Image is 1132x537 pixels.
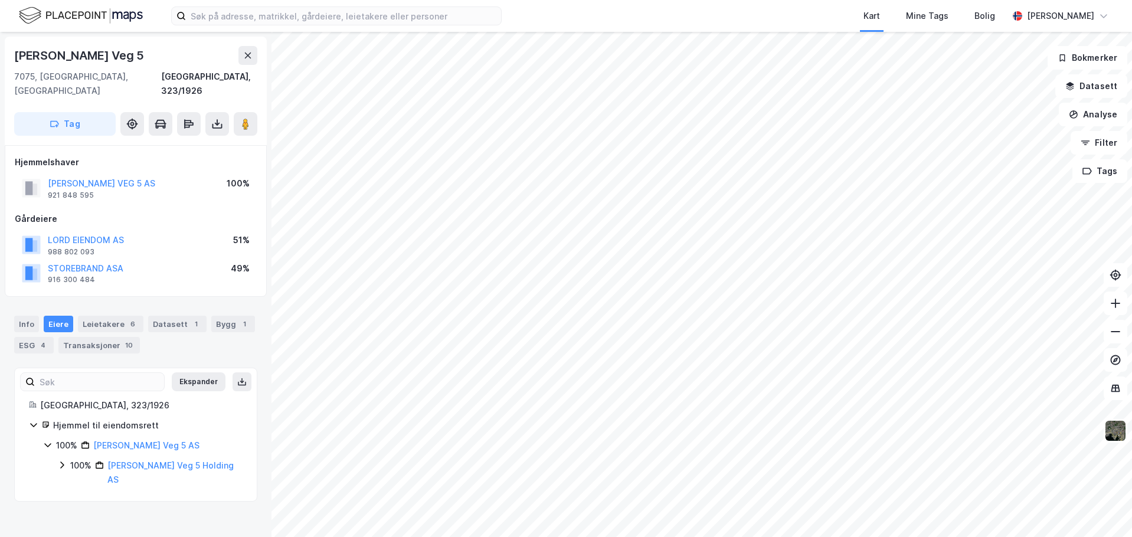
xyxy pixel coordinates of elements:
[1072,159,1127,183] button: Tags
[53,418,243,433] div: Hjemmel til eiendomsrett
[35,373,164,391] input: Søk
[14,337,54,353] div: ESG
[14,46,146,65] div: [PERSON_NAME] Veg 5
[93,440,199,450] a: [PERSON_NAME] Veg 5 AS
[127,318,139,330] div: 6
[148,316,207,332] div: Datasett
[1048,46,1127,70] button: Bokmerker
[40,398,243,412] div: [GEOGRAPHIC_DATA], 323/1926
[863,9,880,23] div: Kart
[974,9,995,23] div: Bolig
[186,7,501,25] input: Søk på adresse, matrikkel, gårdeiere, leietakere eller personer
[14,316,39,332] div: Info
[172,372,225,391] button: Ekspander
[161,70,257,98] div: [GEOGRAPHIC_DATA], 323/1926
[56,438,77,453] div: 100%
[15,155,257,169] div: Hjemmelshaver
[1055,74,1127,98] button: Datasett
[906,9,948,23] div: Mine Tags
[15,212,257,226] div: Gårdeiere
[1104,420,1127,442] img: 9k=
[231,261,250,276] div: 49%
[19,5,143,26] img: logo.f888ab2527a4732fd821a326f86c7f29.svg
[1073,480,1132,537] iframe: Chat Widget
[48,191,94,200] div: 921 848 595
[14,112,116,136] button: Tag
[190,318,202,330] div: 1
[37,339,49,351] div: 4
[78,316,143,332] div: Leietakere
[233,233,250,247] div: 51%
[227,176,250,191] div: 100%
[48,275,95,284] div: 916 300 484
[58,337,140,353] div: Transaksjoner
[211,316,255,332] div: Bygg
[123,339,135,351] div: 10
[70,459,91,473] div: 100%
[14,70,161,98] div: 7075, [GEOGRAPHIC_DATA], [GEOGRAPHIC_DATA]
[107,460,234,484] a: [PERSON_NAME] Veg 5 Holding AS
[48,247,94,257] div: 988 802 093
[44,316,73,332] div: Eiere
[1059,103,1127,126] button: Analyse
[1071,131,1127,155] button: Filter
[238,318,250,330] div: 1
[1027,9,1094,23] div: [PERSON_NAME]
